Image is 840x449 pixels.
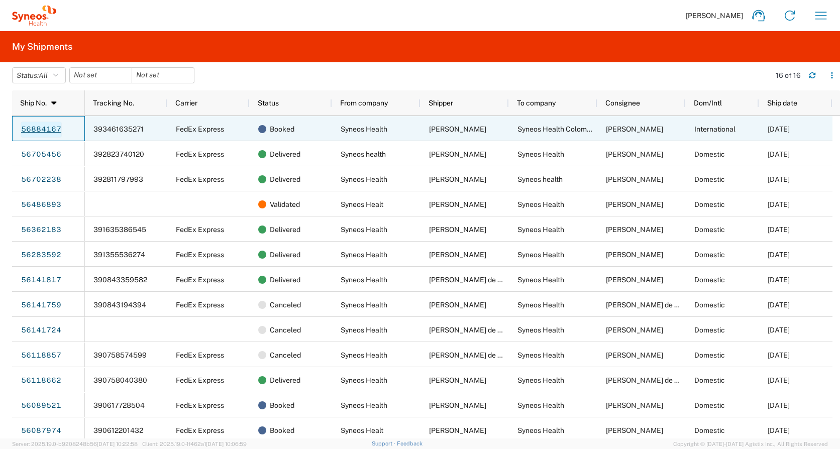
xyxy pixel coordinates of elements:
span: 07/09/2025 [768,326,790,334]
a: 56089521 [21,398,62,414]
span: Luis Pantoja Vazquez [429,200,486,208]
a: 56141724 [21,322,62,339]
span: Syneos Health [341,351,387,359]
span: Mauricio Islas [429,301,486,309]
a: 56486893 [21,197,62,213]
span: Syneos Health [517,426,564,434]
span: 393461635271 [93,125,144,133]
span: 07/09/2025 [768,351,790,359]
span: Booked [270,418,294,443]
a: 56283592 [21,247,62,263]
span: 390617728504 [93,401,145,409]
span: 09/04/2025 [768,150,790,158]
a: Support [372,440,397,446]
span: 390758574599 [93,351,147,359]
h2: My Shipments [12,41,72,53]
a: 56118857 [21,348,62,364]
span: [DATE] 10:22:58 [97,441,138,447]
span: FedEx Express [176,251,224,259]
span: Domestic [694,226,725,234]
span: Delivered [270,167,300,192]
span: Booked [270,117,294,142]
span: Domestic [694,376,725,384]
span: FedEx Express [176,301,224,309]
a: 56141759 [21,297,62,313]
span: 07/03/2025 [768,401,790,409]
span: 392823740120 [93,150,144,158]
span: Mauricio Islas [606,401,663,409]
span: Domestic [694,276,725,284]
span: Manuel de Jesus Rodriguez [429,351,555,359]
span: 09/03/2025 [768,175,790,183]
span: Syneos Health [341,376,387,384]
input: Not set [132,68,194,83]
span: Syneos Health [517,226,564,234]
span: Status [258,99,279,107]
span: Domestic [694,301,725,309]
span: Syneos Health [517,401,564,409]
span: Client: 2025.19.0-1f462a1 [142,441,247,447]
span: Syneos Health [517,376,564,384]
span: FedEx Express [176,401,224,409]
span: Delivered [270,242,300,267]
span: Canceled [270,343,301,368]
span: Syneos Health [517,326,564,334]
span: FedEx Express [176,376,224,384]
span: International [694,125,736,133]
span: Manuel Velazquez [429,401,486,409]
span: Server: 2025.19.0-b9208248b56 [12,441,138,447]
span: Delivered [270,142,300,167]
span: [DATE] 10:06:59 [206,441,247,447]
span: Domestic [694,175,725,183]
span: Manuel de Jesus Rodriguez [429,276,555,284]
div: 16 of 16 [776,71,801,80]
span: 390758040380 [93,376,147,384]
span: All [39,71,48,79]
span: Syneos Health [341,175,387,183]
span: 392811797993 [93,175,143,183]
span: Hugo Lira [606,175,663,183]
span: FedEx Express [176,276,224,284]
span: 390843194394 [93,301,146,309]
span: Sofia Guevara [606,251,663,259]
span: 390612201432 [93,426,143,434]
span: FedEx Express [176,226,224,234]
span: Syneos Health [341,251,387,259]
span: Manuel de Jesus Rodriguez [606,301,731,309]
span: Shipper [429,99,453,107]
span: Domestic [694,150,725,158]
span: Copyright © [DATE]-[DATE] Agistix Inc., All Rights Reserved [673,439,828,448]
span: Syneos Healt [341,426,383,434]
span: From company [340,99,388,107]
span: Syneos Health [341,226,387,234]
span: Syneos Health [517,200,564,208]
span: Syneos health [341,150,386,158]
span: 08/01/2025 [768,226,790,234]
span: Domestic [694,426,725,434]
span: 07/07/2025 [768,376,790,384]
span: FedEx Express [176,150,224,158]
span: Syneos Health [517,150,564,158]
span: FedEx Express [176,351,224,359]
span: FedEx Express [176,426,224,434]
span: Syneos Health Colombia LTDa [517,125,614,133]
span: Tracking No. [93,99,134,107]
span: To company [517,99,556,107]
span: Karol Cardenal [606,125,663,133]
span: Delivered [270,368,300,393]
span: 07/10/2025 [768,276,790,284]
span: Validated [270,192,300,217]
span: Delivered [270,217,300,242]
span: 07/24/2025 [768,251,790,259]
span: Manuel de Jesus Rodriguez [606,376,731,384]
span: Syneos Health [341,301,387,309]
span: Manuel de Jesus Rodriguez [429,326,555,334]
span: Hugo Lira [429,150,486,158]
span: 391355536274 [93,251,145,259]
span: Syneos Health [517,351,564,359]
span: Syneos health [517,175,563,183]
span: Ship No. [20,99,47,107]
span: Mauricio Islas [606,326,663,334]
span: Domestic [694,326,725,334]
span: Mauricio Islas [429,175,486,183]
